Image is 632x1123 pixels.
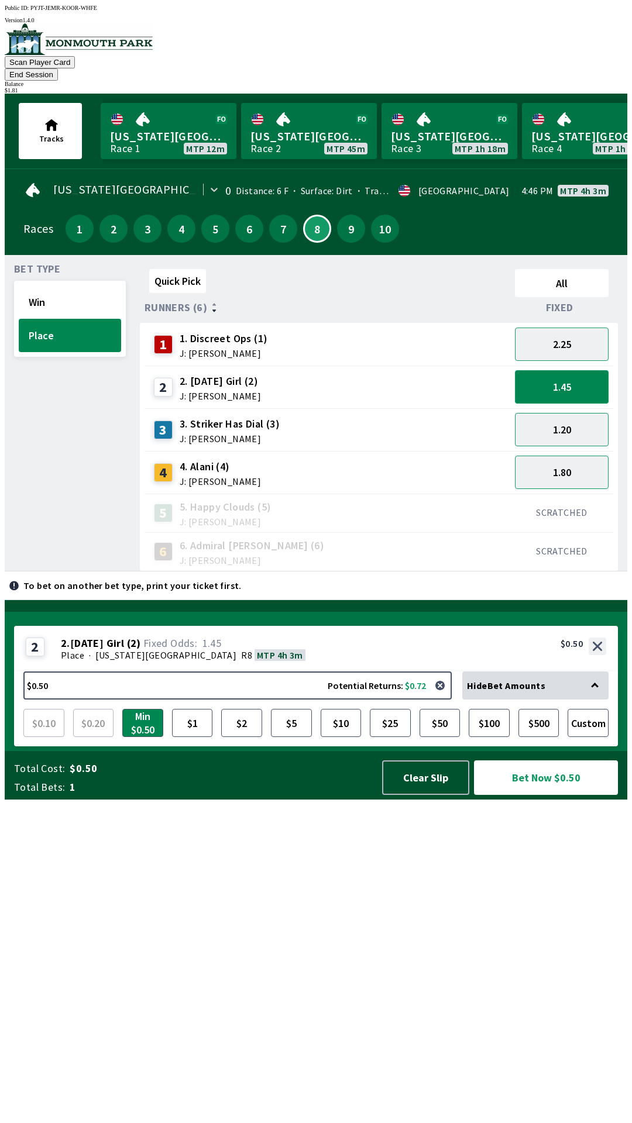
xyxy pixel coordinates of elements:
button: Bet Now $0.50 [474,760,618,795]
span: J: [PERSON_NAME] [180,477,261,486]
button: 2 [99,215,128,243]
div: SCRATCHED [515,545,609,557]
div: $ 1.81 [5,87,627,94]
span: J: [PERSON_NAME] [180,391,261,401]
span: ( 2 ) [127,638,141,649]
button: Place [19,319,121,352]
span: Clear Slip [393,771,459,784]
button: 7 [269,215,297,243]
span: All [520,277,603,290]
span: 8 [307,226,327,232]
span: 10 [374,225,396,233]
button: Scan Player Card [5,56,75,68]
div: Races [23,224,53,233]
span: [DATE] Girl [70,638,124,649]
span: Bet Now $0.50 [484,770,608,785]
span: Place [29,329,111,342]
span: 7 [272,225,294,233]
div: 0 [225,186,231,195]
button: $5 [271,709,312,737]
span: 4 [170,225,193,233]
button: $500 [518,709,559,737]
div: Race 3 [391,144,421,153]
div: 4 [154,463,173,482]
span: $10 [324,712,359,734]
span: [US_STATE][GEOGRAPHIC_DATA] [110,129,227,144]
span: MTP 1h 18m [455,144,506,153]
button: Clear Slip [382,760,469,795]
span: $100 [472,712,507,734]
span: 6 [238,225,260,233]
span: R8 [241,649,252,661]
div: 2 [26,638,44,656]
button: 1.45 [515,370,609,404]
div: $0.50 [561,638,583,649]
span: 2.25 [553,337,571,351]
div: Race 2 [250,144,281,153]
span: 4:46 PM [521,186,554,195]
span: Quick Pick [154,274,201,288]
span: $500 [521,712,557,734]
span: 1 [70,780,371,794]
span: Place [61,649,84,661]
span: Tracks [39,133,64,144]
span: Min $0.50 [125,712,160,734]
div: 2 [154,378,173,397]
span: Distance: 6 F [236,185,288,197]
span: J: [PERSON_NAME] [180,434,280,443]
span: Runners (6) [145,303,207,312]
button: $10 [321,709,362,737]
span: Fixed [546,303,573,312]
div: 5 [154,504,173,522]
button: 1 [66,215,94,243]
button: 6 [235,215,263,243]
span: [US_STATE][GEOGRAPHIC_DATA] [95,649,236,661]
div: SCRATCHED [515,507,609,518]
button: 10 [371,215,399,243]
button: Win [19,285,121,319]
span: 2 [102,225,125,233]
span: Hide Bet Amounts [467,680,545,691]
button: Tracks [19,103,82,159]
button: $50 [420,709,461,737]
button: 3 [133,215,162,243]
span: 6. Admiral [PERSON_NAME] (6) [180,538,324,553]
span: $5 [274,712,309,734]
button: All [515,269,609,297]
div: Fixed [510,302,613,314]
button: $100 [469,709,510,737]
span: J: [PERSON_NAME] [180,556,324,565]
span: MTP 12m [186,144,225,153]
span: Surface: Dirt [288,185,353,197]
div: 6 [154,542,173,561]
span: Win [29,295,111,309]
span: Total Cost: [14,762,65,776]
span: $50 [423,712,458,734]
button: 1.20 [515,413,609,446]
button: $1 [172,709,213,737]
div: Race 1 [110,144,140,153]
div: 1 [154,335,173,354]
div: Race 4 [531,144,562,153]
span: PYJT-JEMR-KOOR-WHFE [30,5,97,11]
span: $25 [373,712,408,734]
a: [US_STATE][GEOGRAPHIC_DATA]Race 1MTP 12m [101,103,236,159]
img: venue logo [5,23,153,55]
span: 1.45 [202,636,222,650]
button: $2 [221,709,262,737]
span: J: [PERSON_NAME] [180,517,272,526]
span: [US_STATE][GEOGRAPHIC_DATA] [391,129,508,144]
span: Total Bets: [14,780,65,794]
span: MTP 4h 3m [257,649,303,661]
button: End Session [5,68,58,81]
a: [US_STATE][GEOGRAPHIC_DATA]Race 3MTP 1h 18m [382,103,517,159]
button: 1.80 [515,456,609,489]
span: 2 . [61,638,70,649]
span: J: [PERSON_NAME] [180,349,268,358]
span: Custom [571,712,606,734]
span: 1.80 [553,466,571,479]
button: Quick Pick [149,269,206,293]
button: 5 [201,215,229,243]
span: 5 [204,225,226,233]
span: Track Condition: Fast [353,185,454,197]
